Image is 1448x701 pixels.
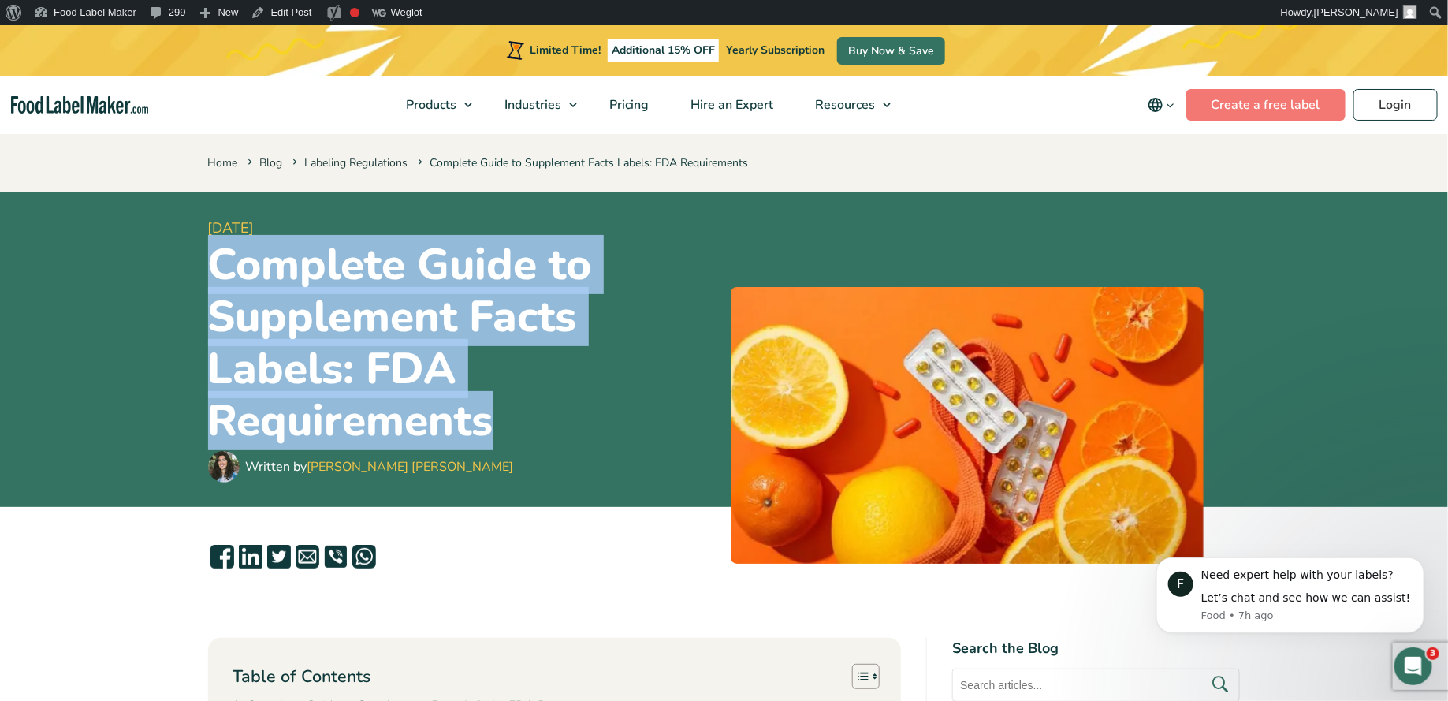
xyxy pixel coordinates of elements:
[484,76,585,134] a: Industries
[837,37,945,65] a: Buy Now & Save
[350,8,359,17] div: Focus keyphrase not set
[307,458,514,475] a: [PERSON_NAME] [PERSON_NAME]
[589,76,666,134] a: Pricing
[530,43,601,58] span: Limited Time!
[401,96,458,114] span: Products
[415,155,749,170] span: Complete Guide to Supplement Facts Labels: FDA Requirements
[726,43,825,58] span: Yearly Subscription
[1353,89,1438,121] a: Login
[1186,89,1346,121] a: Create a free label
[840,663,876,690] a: Toggle Table of Content
[686,96,775,114] span: Hire an Expert
[1394,647,1432,685] iframe: Intercom live chat
[670,76,791,134] a: Hire an Expert
[1427,647,1439,660] span: 3
[608,39,719,62] span: Additional 15% OFF
[500,96,563,114] span: Industries
[305,155,408,170] a: Labeling Regulations
[260,155,283,170] a: Blog
[208,239,718,447] h1: Complete Guide to Supplement Facts Labels: FDA Requirements
[208,155,238,170] a: Home
[605,96,650,114] span: Pricing
[246,457,514,476] div: Written by
[385,76,480,134] a: Products
[1133,534,1448,658] iframe: Intercom notifications message
[952,638,1240,659] h4: Search the Blog
[795,76,899,134] a: Resources
[233,665,371,689] p: Table of Contents
[1314,6,1398,18] span: [PERSON_NAME]
[810,96,877,114] span: Resources
[208,451,240,483] img: Maria Abi Hanna - Food Label Maker
[208,218,718,239] span: [DATE]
